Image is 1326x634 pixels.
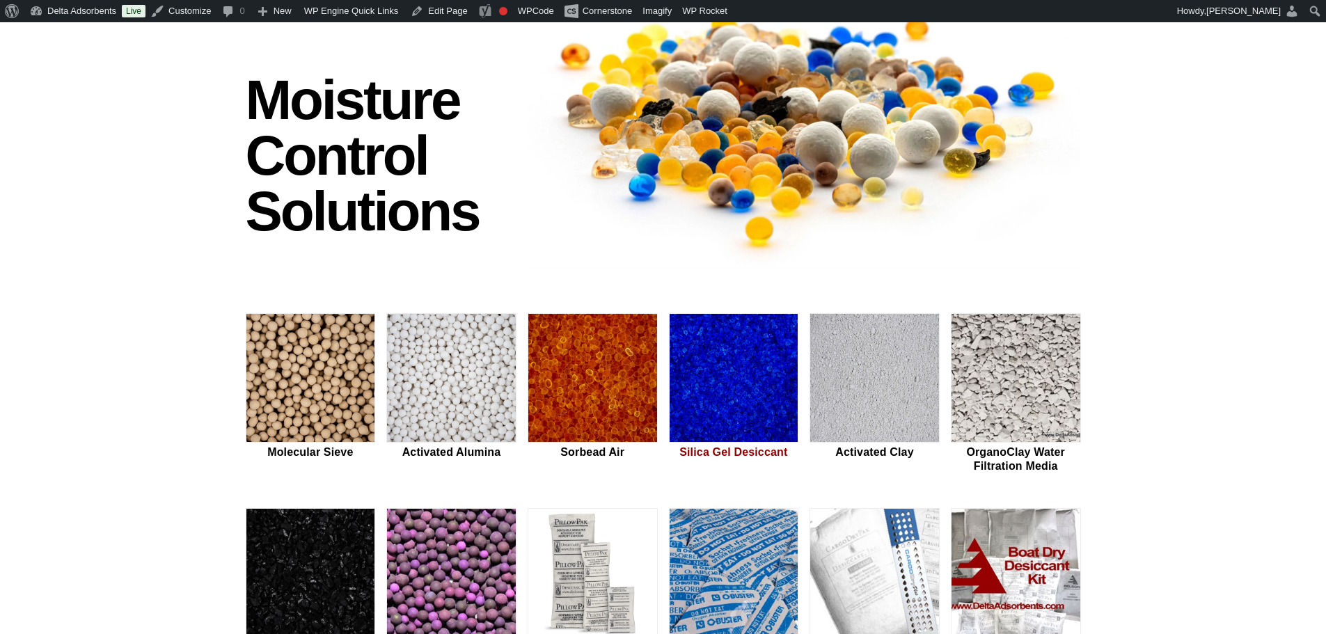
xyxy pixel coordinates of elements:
h2: Molecular Sieve [246,445,376,459]
div: Focus keyphrase not set [499,7,507,15]
a: Silica Gel Desiccant [669,313,799,475]
h2: Sorbead Air [528,445,658,459]
a: Activated Clay [810,313,940,475]
a: OrganoClay Water Filtration Media [951,313,1081,475]
a: Molecular Sieve [246,313,376,475]
a: Live [122,5,145,17]
a: Sorbead Air [528,313,658,475]
span: [PERSON_NAME] [1206,6,1281,16]
h1: Moisture Control Solutions [246,72,514,239]
h2: Silica Gel Desiccant [669,445,799,459]
h2: Activated Clay [810,445,940,459]
a: Activated Alumina [386,313,516,475]
h2: Activated Alumina [386,445,516,459]
h2: OrganoClay Water Filtration Media [951,445,1081,472]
